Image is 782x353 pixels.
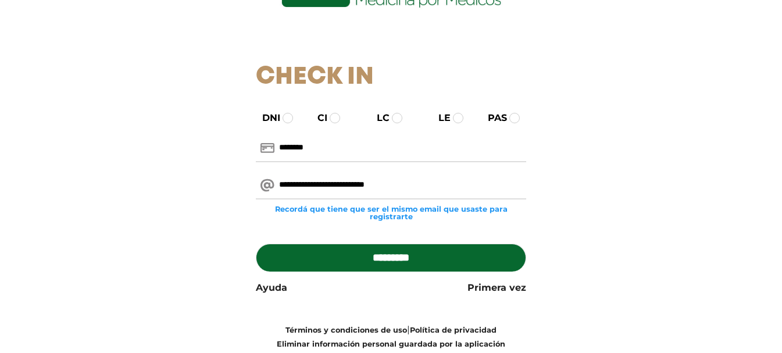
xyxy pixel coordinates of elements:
[256,63,526,92] h1: Check In
[256,205,526,220] small: Recordá que tiene que ser el mismo email que usaste para registrarte
[247,323,535,351] div: |
[467,281,526,295] a: Primera vez
[477,111,507,125] label: PAS
[410,326,497,334] a: Política de privacidad
[285,326,407,334] a: Términos y condiciones de uso
[252,111,280,125] label: DNI
[277,340,505,348] a: Eliminar información personal guardada por la aplicación
[256,281,287,295] a: Ayuda
[366,111,390,125] label: LC
[307,111,327,125] label: CI
[428,111,451,125] label: LE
